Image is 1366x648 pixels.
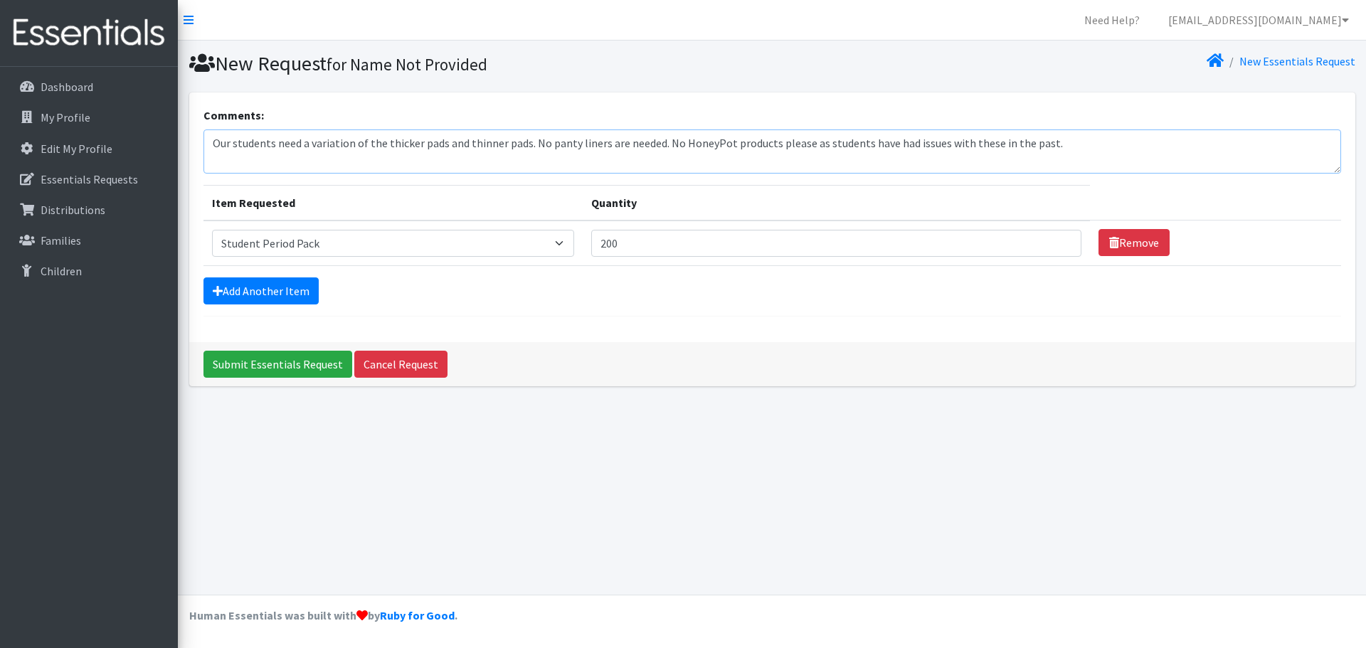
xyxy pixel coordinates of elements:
a: Essentials Requests [6,165,172,193]
a: Remove [1098,229,1170,256]
a: Dashboard [6,73,172,101]
th: Quantity [583,185,1090,221]
a: Add Another Item [203,277,319,304]
a: Edit My Profile [6,134,172,163]
p: Essentials Requests [41,172,138,186]
p: My Profile [41,110,90,124]
p: Dashboard [41,80,93,94]
a: Distributions [6,196,172,224]
a: Families [6,226,172,255]
a: Need Help? [1073,6,1151,34]
a: Cancel Request [354,351,448,378]
a: [EMAIL_ADDRESS][DOMAIN_NAME] [1157,6,1360,34]
small: for Name Not Provided [327,54,487,75]
strong: Human Essentials was built with by . [189,608,457,622]
input: Submit Essentials Request [203,351,352,378]
p: Children [41,264,82,278]
p: Distributions [41,203,105,217]
img: HumanEssentials [6,9,172,57]
th: Item Requested [203,185,583,221]
a: My Profile [6,103,172,132]
h1: New Request [189,51,767,76]
p: Edit My Profile [41,142,112,156]
a: Children [6,257,172,285]
a: New Essentials Request [1239,54,1355,68]
label: Comments: [203,107,264,124]
a: Ruby for Good [380,608,455,622]
p: Families [41,233,81,248]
